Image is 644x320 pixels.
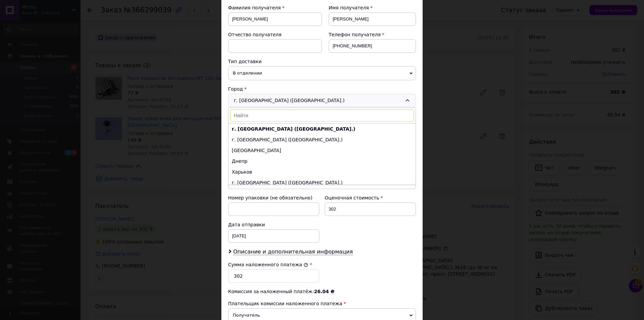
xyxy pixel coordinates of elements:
[329,39,416,53] input: +380
[228,221,319,228] div: Дата отправки
[228,262,308,267] label: Сумма наложенного платежа
[232,126,355,132] b: г. [GEOGRAPHIC_DATA] ([GEOGRAPHIC_DATA].)
[314,289,334,294] span: 26.04 ₴
[228,156,416,167] li: Днепр
[228,94,416,107] div: г. [GEOGRAPHIC_DATA] ([GEOGRAPHIC_DATA].)
[228,288,416,295] div: Комиссия за наложенный платёж:
[228,167,416,177] li: Харьков
[329,5,369,10] span: Имя получателя
[325,194,416,201] div: Оценочная стоимость
[329,32,381,37] span: Телефон получателя
[228,59,262,64] span: Тип доставки
[228,32,281,37] span: Отчество получателя
[228,145,416,156] li: [GEOGRAPHIC_DATA]
[228,5,281,10] span: Фамилия получателя
[230,109,414,122] input: Найти
[228,66,416,80] span: В отделении
[228,177,416,188] li: г. [GEOGRAPHIC_DATA] ([GEOGRAPHIC_DATA].)
[228,194,319,201] div: Номер упаковки (не обязательно)
[228,86,416,92] div: Город
[233,248,353,255] span: Описание и дополнительная информация
[228,134,416,145] li: г. [GEOGRAPHIC_DATA] ([GEOGRAPHIC_DATA].)
[228,301,342,306] span: Плательщик комиссии наложенного платежа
